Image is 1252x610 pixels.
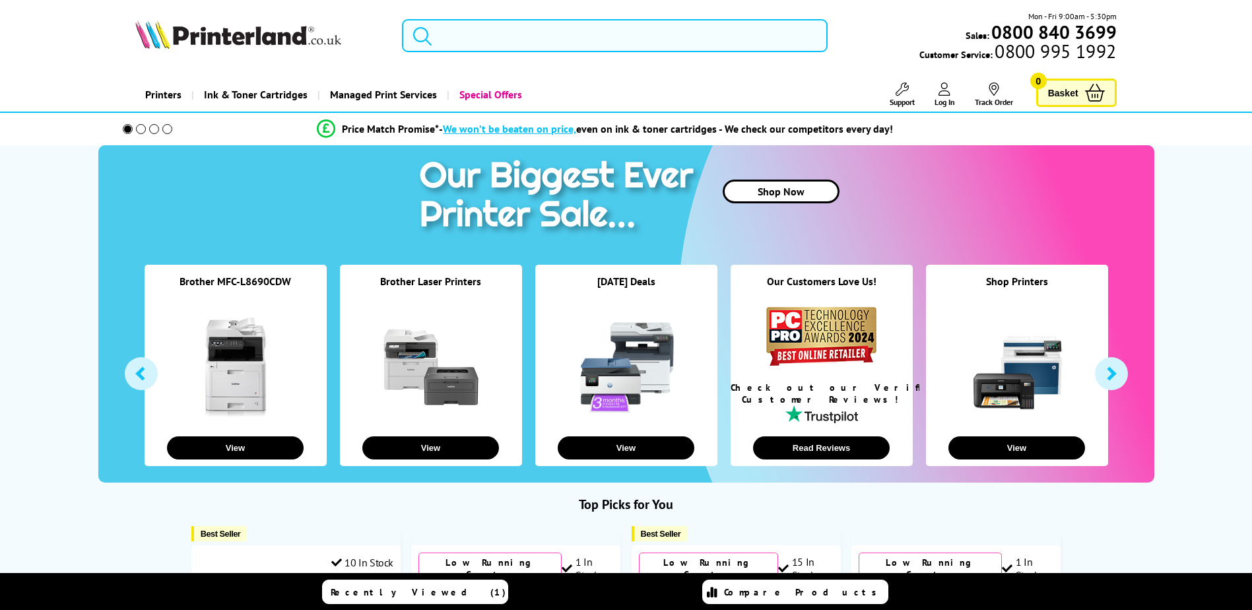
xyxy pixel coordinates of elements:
[1028,10,1117,22] span: Mon - Fri 9:00am - 5:30pm
[731,275,913,304] div: Our Customers Love Us!
[439,122,893,135] div: - even on ink & toner cartridges - We check our competitors every day!
[948,436,1085,459] button: View
[1030,73,1047,89] span: 0
[724,586,884,598] span: Compare Products
[723,180,840,203] a: Shop Now
[562,555,613,582] div: 1 In Stock
[201,529,241,539] span: Best Seller
[331,586,506,598] span: Recently Viewed (1)
[778,555,834,582] div: 15 In Stock
[966,29,989,42] span: Sales:
[322,580,508,604] a: Recently Viewed (1)
[535,275,717,304] div: [DATE] Deals
[641,529,681,539] span: Best Seller
[632,526,688,541] button: Best Seller
[342,122,439,135] span: Price Match Promise*
[1036,79,1117,107] a: Basket 0
[317,78,447,112] a: Managed Print Services
[935,83,955,107] a: Log In
[331,556,393,569] div: 10 In Stock
[135,20,341,49] img: Printerland Logo
[639,553,779,584] div: Low Running Costs
[447,78,532,112] a: Special Offers
[935,97,955,107] span: Log In
[418,553,562,584] div: Low Running Costs
[991,20,1117,44] b: 0800 840 3699
[191,526,247,541] button: Best Seller
[362,436,499,459] button: View
[135,78,191,112] a: Printers
[105,118,1106,141] li: modal_Promise
[993,45,1116,57] span: 0800 995 1992
[859,553,1002,584] div: Low Running Costs
[135,20,385,51] a: Printerland Logo
[443,122,576,135] span: We won’t be beaten on price,
[167,436,304,459] button: View
[1048,84,1078,102] span: Basket
[731,382,913,405] div: Check out our Verified Customer Reviews!
[702,580,888,604] a: Compare Products
[558,436,694,459] button: View
[753,436,890,459] button: Read Reviews
[919,45,1116,61] span: Customer Service:
[180,275,291,288] a: Brother MFC-L8690CDW
[989,26,1117,38] a: 0800 840 3699
[926,275,1108,304] div: Shop Printers
[204,78,308,112] span: Ink & Toner Cartridges
[890,83,915,107] a: Support
[191,78,317,112] a: Ink & Toner Cartridges
[412,145,707,249] img: printer sale
[1002,555,1053,582] div: 1 In Stock
[890,97,915,107] span: Support
[380,275,481,288] a: Brother Laser Printers
[975,83,1013,107] a: Track Order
